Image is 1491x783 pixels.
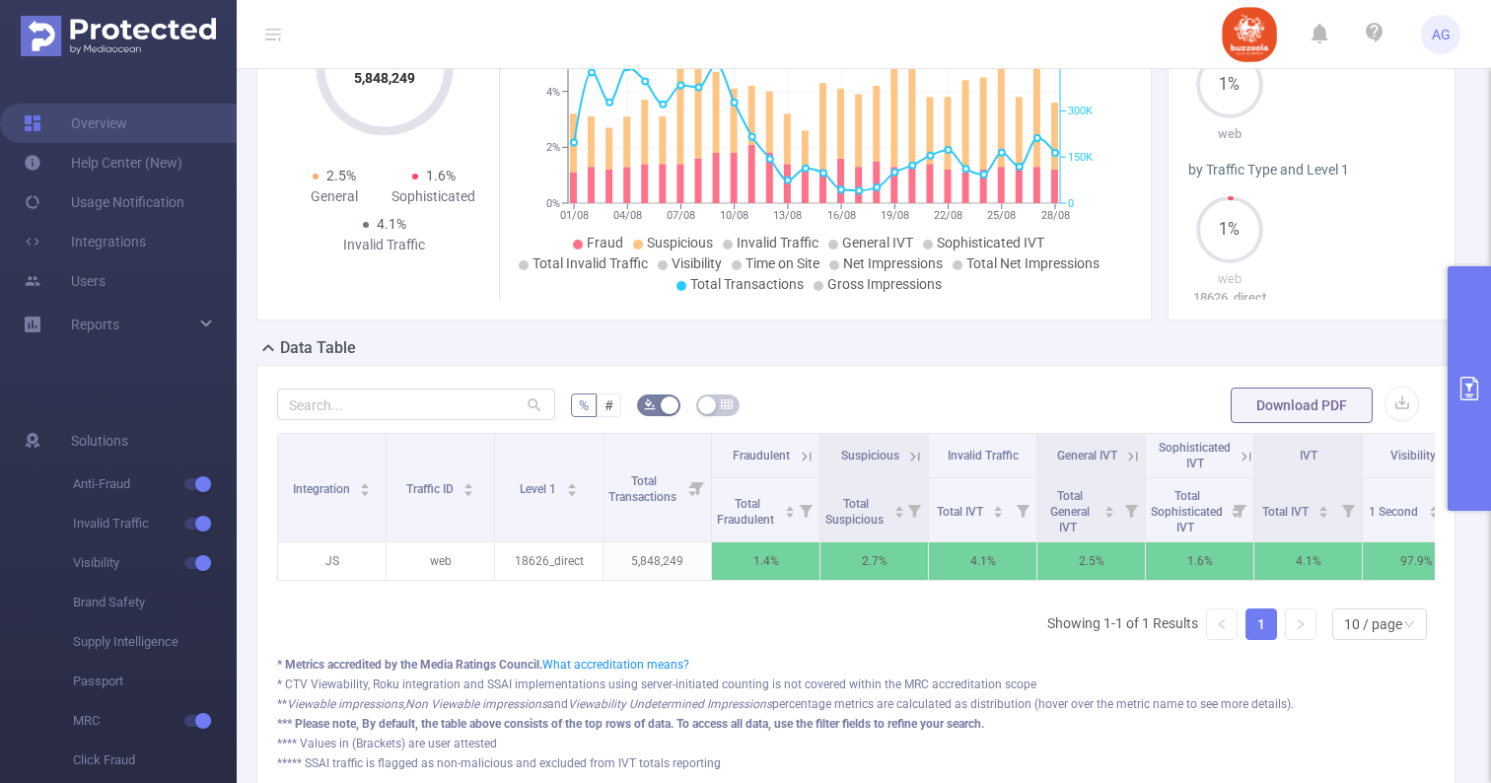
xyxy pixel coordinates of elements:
[666,209,694,222] tspan: 07/08
[1068,151,1093,164] tspan: 150K
[277,658,542,672] b: * Metrics accredited by the Media Ratings Council.
[71,305,119,344] a: Reports
[893,510,904,516] i: icon: caret-down
[566,480,577,486] i: icon: caret-up
[1057,449,1117,463] span: General IVT
[1009,478,1036,541] i: Filter menu
[948,449,1019,463] span: Invalid Traffic
[360,480,371,486] i: icon: caret-up
[532,255,648,271] span: Total Invalid Traffic
[1428,503,1440,515] div: Sort
[604,397,613,413] span: #
[612,209,641,222] tspan: 04/08
[579,397,589,413] span: %
[1037,542,1145,580] p: 2.5%
[359,480,371,492] div: Sort
[1117,478,1145,541] i: Filter menu
[21,16,216,56] img: Protected Media
[566,480,578,492] div: Sort
[24,222,146,261] a: Integrations
[1334,478,1362,541] i: Filter menu
[1188,288,1270,308] p: 18626_direct
[1317,503,1329,515] div: Sort
[1151,489,1223,534] span: Total Sophisticated IVT
[1068,106,1093,118] tspan: 300K
[827,276,942,292] span: Gross Impressions
[1196,222,1263,238] span: 1%
[1245,608,1277,640] li: 1
[280,336,356,360] h2: Data Table
[568,697,772,711] i: Viewability Undetermined Impressions
[426,168,456,183] span: 1.6%
[1262,505,1312,519] span: Total IVT
[893,503,904,509] i: icon: caret-up
[277,676,1435,693] div: * CTV Viewability, Roku integration and SSAI implementations using server-initiated counting is n...
[1246,609,1276,639] a: 1
[387,542,494,580] p: web
[1104,503,1115,509] i: icon: caret-up
[495,542,603,580] p: 18626_direct
[1196,77,1263,93] span: 1%
[1188,160,1435,180] div: by Traffic Type and Level 1
[934,209,962,222] tspan: 22/08
[733,449,790,463] span: Fraudulent
[1231,388,1373,423] button: Download PDF
[73,701,237,741] span: MRC
[792,478,819,541] i: Filter menu
[992,503,1004,515] div: Sort
[546,197,560,210] tspan: 0%
[1188,124,1270,144] p: web
[278,542,386,580] p: JS
[993,503,1004,509] i: icon: caret-up
[377,216,406,232] span: 4.1%
[784,510,795,516] i: icon: caret-down
[24,104,127,143] a: Overview
[937,235,1044,250] span: Sophisticated IVT
[24,143,182,182] a: Help Center (New)
[73,662,237,701] span: Passport
[683,434,711,541] i: Filter menu
[1050,489,1090,534] span: Total General IVT
[73,543,237,583] span: Visibility
[277,389,555,420] input: Search...
[784,503,796,515] div: Sort
[841,449,899,463] span: Suspicious
[993,510,1004,516] i: icon: caret-down
[1159,441,1231,470] span: Sophisticated IVT
[721,398,733,410] i: icon: table
[784,503,795,509] i: icon: caret-up
[900,478,928,541] i: Filter menu
[587,235,623,250] span: Fraud
[937,505,986,519] span: Total IVT
[672,255,722,271] span: Visibility
[720,209,748,222] tspan: 10/08
[277,735,1435,752] div: **** Values in (Brackets) are user attested
[1428,510,1439,516] i: icon: caret-down
[546,141,560,154] tspan: 2%
[334,235,434,255] div: Invalid Traffic
[893,503,905,515] div: Sort
[73,741,237,780] span: Click Fraud
[826,209,855,222] tspan: 16/08
[520,482,559,496] span: Level 1
[880,209,908,222] tspan: 19/08
[1216,618,1228,630] i: icon: left
[966,255,1100,271] span: Total Net Impressions
[843,255,943,271] span: Net Impressions
[745,255,819,271] span: Time on Site
[71,421,128,461] span: Solutions
[1206,608,1238,640] li: Previous Page
[1363,542,1470,580] p: 97.9%
[546,86,560,99] tspan: 4%
[360,488,371,494] i: icon: caret-down
[354,70,415,86] tspan: 5,848,249
[825,497,887,527] span: Total Suspicious
[842,235,913,250] span: General IVT
[1390,449,1436,463] span: Visibility
[647,235,713,250] span: Suspicious
[326,168,356,183] span: 2.5%
[1285,608,1316,640] li: Next Page
[406,482,457,496] span: Traffic ID
[820,542,928,580] p: 2.7%
[73,504,237,543] span: Invalid Traffic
